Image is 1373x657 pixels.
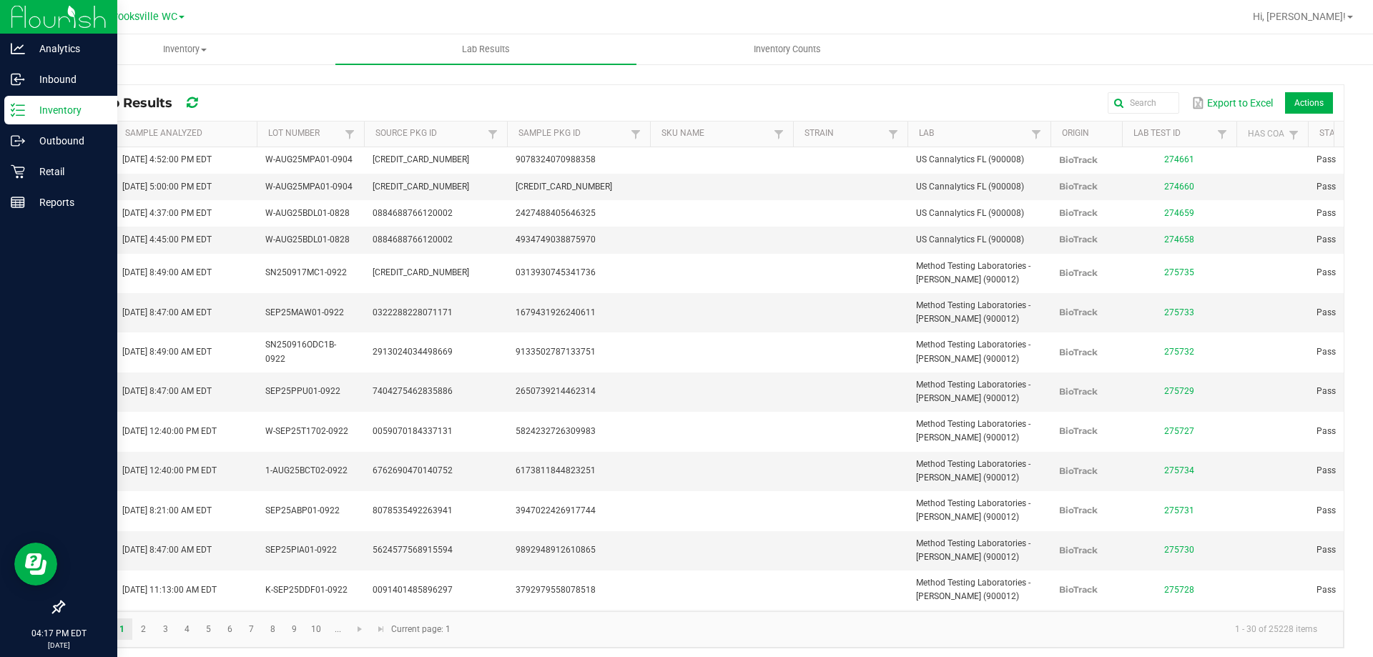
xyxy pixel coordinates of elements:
iframe: Resource center [14,543,57,586]
span: SEP25PIA01-0922 [265,545,337,555]
span: [DATE] 5:00:00 PM EDT [122,182,212,192]
span: 9892948912610865 [516,545,596,555]
input: Search [1108,92,1179,114]
span: Method Testing Laboratories - [PERSON_NAME] (900012) [916,498,1030,522]
a: Filter [341,125,358,143]
span: [CREDIT_CARD_NUMBER] [373,267,469,277]
span: Brooksville WC [108,11,177,23]
li: Actions [1285,92,1333,114]
span: BioTrack [1059,267,1098,278]
a: Page 11 [328,618,348,640]
span: Pass [1317,505,1336,515]
a: 275729 [1164,386,1194,396]
span: [DATE] 8:21:00 AM EDT [122,505,212,515]
span: Pass [1317,154,1336,164]
span: [CREDIT_CARD_NUMBER] [516,182,612,192]
a: Page 9 [284,618,305,640]
span: [DATE] 4:52:00 PM EDT [122,154,212,164]
a: Lot NumberSortable [268,128,340,139]
span: 1-AUG25BCT02-0922 [265,465,348,475]
kendo-pager-info: 1 - 30 of 25228 items [459,618,1329,641]
span: Pass [1317,426,1336,436]
span: Pass [1317,208,1336,218]
a: Page 7 [241,618,262,640]
span: 3947022426917744 [516,505,596,515]
span: US Cannalytics FL (900008) [916,234,1024,244]
span: 5824232726309983 [516,426,596,436]
span: [DATE] 11:13:00 AM EDT [122,585,217,595]
p: Outbound [25,132,111,149]
span: 6173811844823251 [516,465,596,475]
span: K-SEP25DDF01-0922 [265,585,348,595]
span: Lab Results [443,43,529,56]
span: W-AUG25BDL01-0828 [265,208,350,218]
span: [DATE] 4:45:00 PM EDT [122,234,212,244]
a: Filter [1028,125,1045,143]
a: Filter [484,125,501,143]
span: 2913024034498669 [373,347,453,357]
span: W-AUG25MPA01-0904 [265,154,353,164]
inline-svg: Analytics [11,41,25,56]
a: Inventory Counts [636,34,938,64]
span: Pass [1317,182,1336,192]
kendo-pager: Current page: 1 [64,611,1344,648]
button: Export to Excel [1188,91,1276,115]
p: [DATE] [6,640,111,651]
a: Lab Results [335,34,636,64]
a: Sample Pkg IDSortable [518,128,626,139]
span: Method Testing Laboratories - [PERSON_NAME] (900012) [916,459,1030,483]
span: [DATE] 12:40:00 PM EDT [122,465,217,475]
span: BioTrack [1059,465,1098,476]
span: Method Testing Laboratories - [PERSON_NAME] (900012) [916,340,1030,363]
a: 275732 [1164,347,1194,357]
a: 275734 [1164,465,1194,475]
a: OriginSortable [1062,128,1116,139]
span: Method Testing Laboratories - [PERSON_NAME] (900012) [916,578,1030,601]
a: StrainSortable [804,128,884,139]
span: Pass [1317,234,1336,244]
a: 274660 [1164,182,1194,192]
span: Pass [1317,307,1336,317]
a: Inventory [34,34,335,64]
a: Page 10 [306,618,327,640]
span: 0884688766120002 [373,208,453,218]
a: Filter [627,125,644,143]
a: StatusSortable [1319,128,1363,139]
span: US Cannalytics FL (900008) [916,154,1024,164]
span: 7404275462835886 [373,386,453,396]
span: BioTrack [1059,307,1098,317]
a: Page 5 [198,618,219,640]
a: Go to the next page [350,618,370,640]
span: 9133502787133751 [516,347,596,357]
a: LabSortable [919,128,1027,139]
inline-svg: Outbound [11,134,25,148]
span: Go to the last page [375,623,387,635]
a: Filter [885,125,902,143]
p: 04:17 PM EDT [6,627,111,640]
span: Go to the next page [354,623,365,635]
a: 275735 [1164,267,1194,277]
span: Pass [1317,267,1336,277]
span: W-AUG25MPA01-0904 [265,182,353,192]
a: Page 8 [262,618,283,640]
span: BioTrack [1059,207,1098,218]
span: Method Testing Laboratories - [PERSON_NAME] (900012) [916,380,1030,403]
inline-svg: Inbound [11,72,25,87]
span: 0091401485896297 [373,585,453,595]
span: SEP25PPU01-0922 [265,386,340,396]
div: All Lab Results [74,91,237,115]
span: [CREDIT_CARD_NUMBER] [373,182,469,192]
span: 2650739214462314 [516,386,596,396]
p: Inbound [25,71,111,88]
span: Hi, [PERSON_NAME]! [1253,11,1346,22]
span: 8078535492263941 [373,505,453,515]
span: BioTrack [1059,505,1098,515]
span: BioTrack [1059,154,1098,165]
span: Pass [1317,386,1336,396]
p: Retail [25,163,111,180]
a: 274659 [1164,208,1194,218]
a: Page 4 [177,618,197,640]
span: Method Testing Laboratories - [PERSON_NAME] (900012) [916,261,1030,285]
span: SEP25ABP01-0922 [265,505,340,515]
